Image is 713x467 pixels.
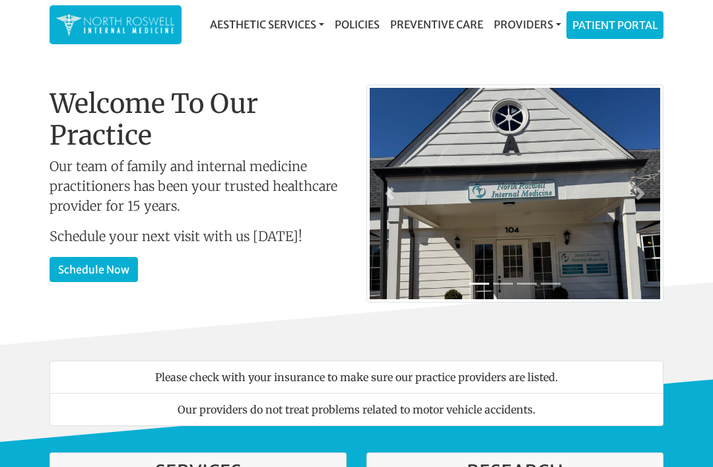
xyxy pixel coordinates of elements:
[205,11,329,38] a: Aesthetic Services
[50,361,663,394] li: Please check with your insurance to make sure our practice providers are listed.
[50,227,347,246] p: Schedule your next visit with us [DATE]!
[50,88,347,151] h1: Welcome To Our Practice
[385,11,489,38] a: Preventive Care
[50,393,663,426] li: Our providers do not treat problems related to motor vehicle accidents.
[489,11,566,38] a: Providers
[567,12,663,38] a: Patient Portal
[56,12,175,38] img: North Roswell Internal Medicine
[329,11,385,38] a: Policies
[50,157,347,216] p: Our team of family and internal medicine practitioners has been your trusted healthcare provider ...
[50,257,138,282] a: Schedule Now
